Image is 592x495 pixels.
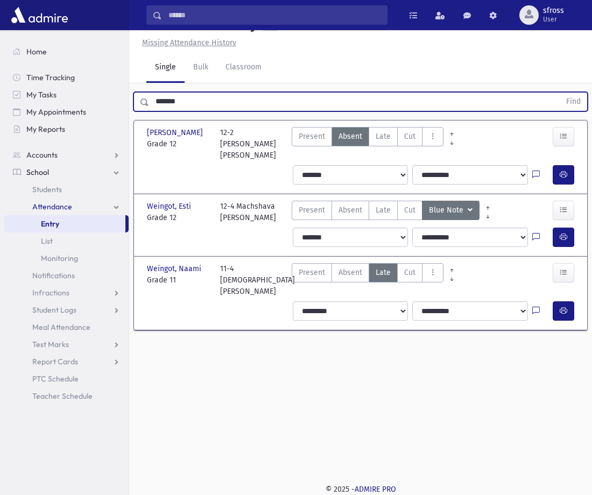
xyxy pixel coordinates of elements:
span: Cut [404,267,415,278]
a: Infractions [4,284,129,301]
span: My Appointments [26,107,86,117]
a: Missing Attendance History [138,38,236,47]
span: Grade 11 [147,274,209,286]
span: Students [32,185,62,194]
span: Meal Attendance [32,322,90,332]
span: School [26,167,49,177]
span: Present [299,204,325,216]
span: Student Logs [32,305,76,315]
span: sfross [543,6,564,15]
span: Cut [404,131,415,142]
span: Grade 12 [147,212,209,223]
button: Blue Note [422,201,480,220]
img: AdmirePro [9,4,71,26]
div: 11-4 [DEMOGRAPHIC_DATA] [PERSON_NAME] [220,263,295,297]
a: Accounts [4,146,129,164]
span: Present [299,131,325,142]
span: Home [26,47,47,56]
div: © 2025 - [146,484,575,495]
span: My Reports [26,124,65,134]
span: Test Marks [32,340,69,349]
span: User [543,15,564,24]
span: Attendance [32,202,72,211]
input: Search [162,5,387,25]
span: Late [376,204,391,216]
a: Monitoring [4,250,129,267]
a: Student Logs [4,301,129,319]
div: 12-2 [PERSON_NAME] [PERSON_NAME] [220,127,283,161]
span: Weingot, Esti [147,201,193,212]
span: [PERSON_NAME] [147,127,205,138]
div: 12-4 Machshava [PERSON_NAME] [220,201,276,223]
span: My Tasks [26,90,57,100]
a: My Reports [4,121,129,138]
span: Time Tracking [26,73,75,82]
span: PTC Schedule [32,374,79,384]
span: Infractions [32,288,69,298]
a: Meal Attendance [4,319,129,336]
span: Absent [339,267,362,278]
div: AttTypes [292,263,443,297]
a: Classroom [217,53,270,83]
a: Home [4,43,129,60]
a: School [4,164,129,181]
span: Blue Note [429,204,466,216]
span: Accounts [26,150,58,160]
span: Present [299,267,325,278]
a: Students [4,181,129,198]
span: Cut [404,204,415,216]
span: Weingot, Naami [147,263,203,274]
a: Bulk [185,53,217,83]
a: Report Cards [4,353,129,370]
span: Late [376,267,391,278]
span: Report Cards [32,357,78,366]
a: List [4,232,129,250]
div: AttTypes [292,201,480,223]
a: Test Marks [4,336,129,353]
span: Late [376,131,391,142]
span: Grade 12 [147,138,209,150]
div: AttTypes [292,127,443,161]
span: List [41,236,53,246]
a: Single [146,53,185,83]
a: Attendance [4,198,129,215]
span: Absent [339,131,362,142]
span: Teacher Schedule [32,391,93,401]
a: My Appointments [4,103,129,121]
a: PTC Schedule [4,370,129,387]
a: Time Tracking [4,69,129,86]
span: Monitoring [41,253,78,263]
a: Entry [4,215,125,232]
a: My Tasks [4,86,129,103]
span: Notifications [32,271,75,280]
span: Entry [41,219,59,229]
u: Missing Attendance History [142,38,236,47]
span: Absent [339,204,362,216]
a: Teacher Schedule [4,387,129,405]
a: Notifications [4,267,129,284]
button: Find [560,93,587,111]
